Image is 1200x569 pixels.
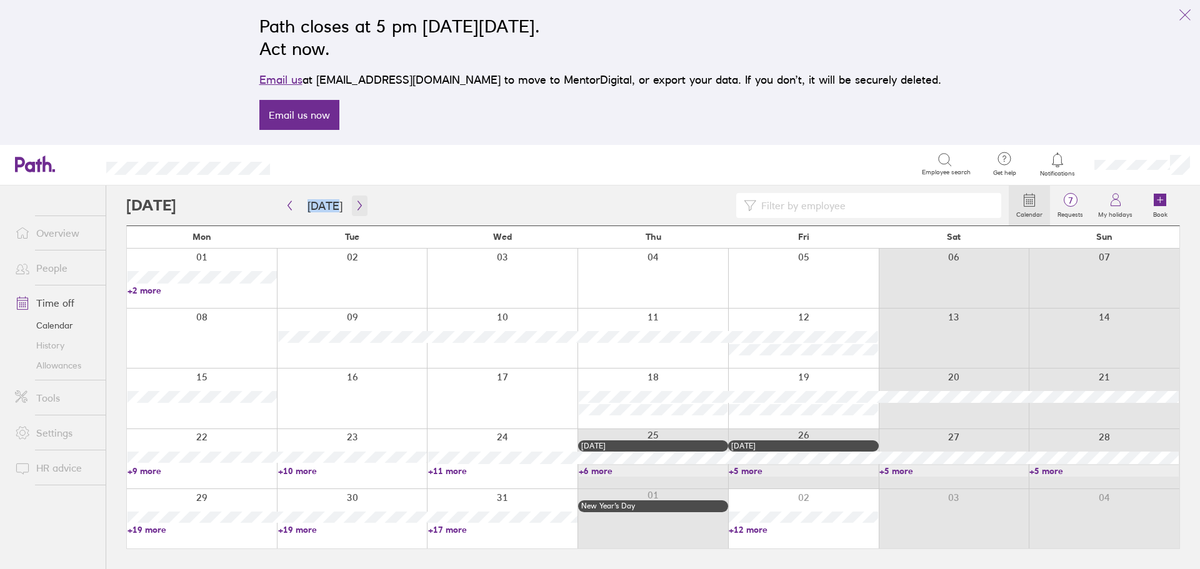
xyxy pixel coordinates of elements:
a: +19 more [127,524,277,535]
a: +2 more [127,285,277,296]
a: 7Requests [1050,186,1091,225]
span: Tue [345,232,359,242]
a: Email us now [259,100,339,130]
label: My holidays [1091,207,1140,219]
a: +9 more [127,465,277,477]
a: Settings [5,420,106,445]
button: [DATE] [297,195,352,216]
a: HR advice [5,455,106,480]
p: at [EMAIL_ADDRESS][DOMAIN_NAME] to move to MentorDigital, or export your data. If you don’t, it w... [259,71,941,89]
a: +17 more [428,524,577,535]
a: Calendar [5,315,106,335]
a: +5 more [879,465,1029,477]
div: New Year’s Day [581,502,726,510]
span: Notifications [1037,170,1078,177]
span: Wed [493,232,512,242]
a: +5 more [1029,465,1179,477]
a: +19 more [278,524,427,535]
span: Get help [984,169,1025,177]
a: +6 more [579,465,728,477]
a: My holidays [1091,186,1140,225]
div: Search [304,158,336,169]
span: Thu [646,232,661,242]
a: Allowances [5,355,106,375]
a: Time off [5,290,106,315]
a: +5 more [729,465,878,477]
input: Filter by employee [756,194,994,217]
span: 7 [1050,195,1091,205]
a: History [5,335,106,355]
a: Calendar [1009,186,1050,225]
a: Book [1140,186,1180,225]
span: Sun [1096,232,1112,242]
a: Overview [5,220,106,245]
a: +12 more [729,524,878,535]
a: Tools [5,385,106,410]
a: People [5,255,106,280]
span: Mon [192,232,211,242]
h2: Path closes at 5 pm [DATE][DATE]. Act now. [259,15,941,60]
a: Notifications [1037,151,1078,177]
span: Employee search [922,169,971,176]
label: Requests [1050,207,1091,219]
span: Fri [798,232,809,242]
a: Email us [259,73,302,86]
label: Book [1146,207,1175,219]
a: +10 more [278,465,427,477]
div: [DATE] [731,442,876,450]
a: +11 more [428,465,577,477]
div: [DATE] [581,442,726,450]
span: Sat [947,232,961,242]
label: Calendar [1009,207,1050,219]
